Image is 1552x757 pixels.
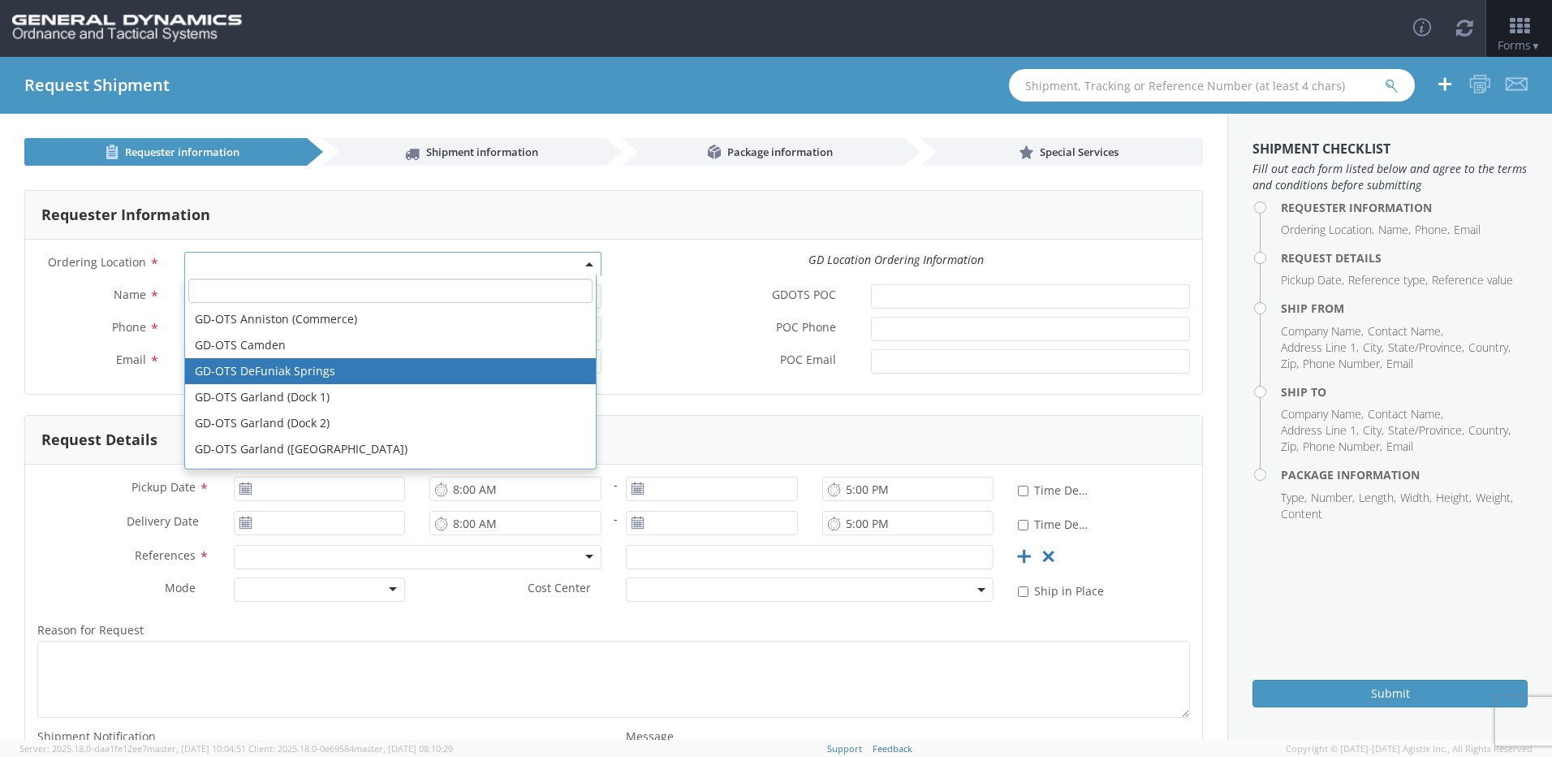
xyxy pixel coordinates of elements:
li: GD-OTS Anniston (Commerce) [185,306,596,332]
a: Feedback [873,742,912,755]
li: Zip [1281,439,1299,455]
span: Copyright © [DATE]-[DATE] Agistix Inc., All Rights Reserved [1286,742,1533,755]
span: POC Phone [776,319,836,338]
li: GD-OTS Garland (Dock 1) [185,384,596,410]
a: Support [827,742,862,755]
span: master, [DATE] 08:10:29 [354,742,453,755]
li: Reference value [1432,272,1513,288]
li: GD-OTS Garland (Dock 2) [185,410,596,436]
h3: Request Details [41,432,157,448]
span: master, [DATE] 10:04:51 [147,742,246,755]
span: Delivery Date [127,513,199,532]
span: Requester information [125,145,239,159]
img: gd-ots-0c3321f2eb4c994f95cb.png [12,15,242,42]
input: Ship in Place [1018,586,1028,597]
li: Email [1386,356,1413,372]
span: Client: 2025.18.0-0e69584 [248,742,453,755]
li: Country [1468,340,1511,356]
li: Content [1281,506,1322,522]
li: State/Province [1388,422,1464,439]
li: Contact Name [1368,406,1443,422]
li: State/Province [1388,340,1464,356]
li: Contact Name [1368,323,1443,340]
span: ▼ [1531,39,1541,53]
li: Length [1359,490,1396,506]
span: Forms [1498,37,1541,53]
li: Pickup Date [1281,272,1344,288]
i: GD Location Ordering Information [808,252,984,267]
a: Shipment information [323,138,606,166]
li: GD-OTS Camden [185,332,596,358]
li: Number [1311,490,1355,506]
span: Ordering Location [48,254,146,270]
li: Ordering Location [1281,222,1374,238]
input: Time Definite [1018,486,1028,496]
label: Ship in Place [1018,581,1107,599]
h4: Requester Information [1281,201,1528,214]
span: Mode [165,580,196,595]
li: Company Name [1281,406,1364,422]
li: Phone Number [1303,439,1382,455]
li: Zip [1281,356,1299,372]
h3: Shipment Checklist [1252,142,1528,157]
li: Name [1378,222,1411,238]
li: GD-OTS [GEOGRAPHIC_DATA] [185,462,596,488]
span: POC Email [780,352,836,370]
h4: Ship To [1281,386,1528,398]
button: Submit [1252,680,1528,707]
h3: Requester Information [41,207,210,223]
span: Email [116,352,146,367]
li: Company Name [1281,323,1364,340]
span: Phone [112,319,146,335]
li: GD-OTS Garland ([GEOGRAPHIC_DATA]) [185,436,596,462]
li: City [1363,422,1384,439]
label: Time Definite [1018,480,1092,499]
span: Shipment Notification [37,729,156,744]
li: Width [1400,490,1432,506]
li: Email [1386,439,1413,455]
h4: Ship From [1281,302,1528,314]
li: Type [1281,490,1307,506]
span: Special Services [1040,145,1119,159]
input: Time Definite [1018,520,1028,530]
span: Fill out each form listed below and agree to the terms and conditions before submitting [1252,161,1528,193]
input: Shipment, Tracking or Reference Number (at least 4 chars) [1009,69,1415,102]
span: References [135,547,196,563]
span: Shipment information [426,145,538,159]
h4: Request Details [1281,252,1528,264]
li: City [1363,340,1384,356]
li: Email [1454,222,1481,238]
label: Time Definite [1018,514,1092,533]
span: Name [114,287,146,302]
li: Reference type [1348,272,1428,288]
li: Phone Number [1303,356,1382,372]
span: Reason for Request [37,622,144,638]
li: Height [1436,490,1472,506]
span: Server: 2025.18.0-daa1fe12ee7 [19,742,246,755]
a: Special Services [920,138,1203,166]
li: Address Line 1 [1281,340,1359,356]
span: Message [626,729,674,744]
h4: Package Information [1281,469,1528,481]
li: Country [1468,422,1511,439]
a: Requester information [24,138,307,166]
a: Package information [622,138,904,166]
li: GD-OTS DeFuniak Springs [185,358,596,384]
h4: Request Shipment [24,76,170,94]
li: Weight [1476,490,1513,506]
span: Package information [727,145,833,159]
span: Cost Center [528,580,591,599]
span: GDOTS POC [772,287,836,305]
span: Pickup Date [131,479,196,495]
li: Address Line 1 [1281,422,1359,439]
li: Phone [1415,222,1450,238]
